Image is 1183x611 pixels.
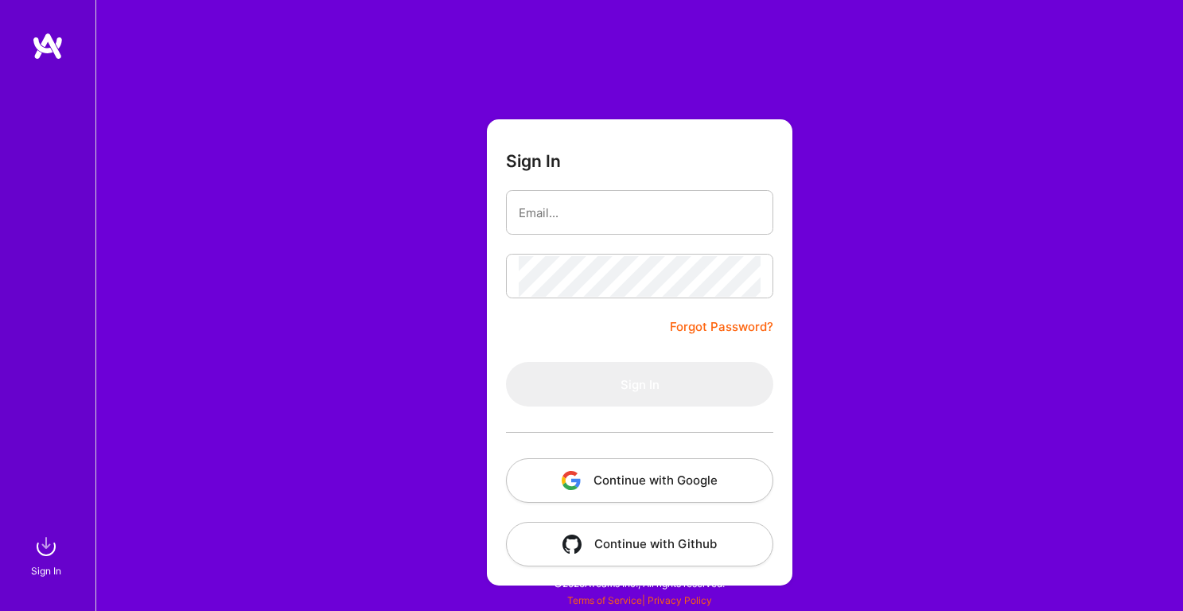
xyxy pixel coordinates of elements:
input: Email... [519,193,761,233]
img: icon [562,535,582,554]
a: sign inSign In [33,531,62,579]
a: Privacy Policy [648,594,712,606]
button: Continue with Github [506,522,773,566]
button: Sign In [506,362,773,407]
a: Terms of Service [567,594,642,606]
img: icon [562,471,581,490]
img: logo [32,32,64,60]
button: Continue with Google [506,458,773,503]
span: | [567,594,712,606]
img: sign in [30,531,62,562]
div: Sign In [31,562,61,579]
a: Forgot Password? [670,317,773,337]
h3: Sign In [506,151,561,171]
div: © 2025 ATeams Inc., All rights reserved. [95,563,1183,603]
